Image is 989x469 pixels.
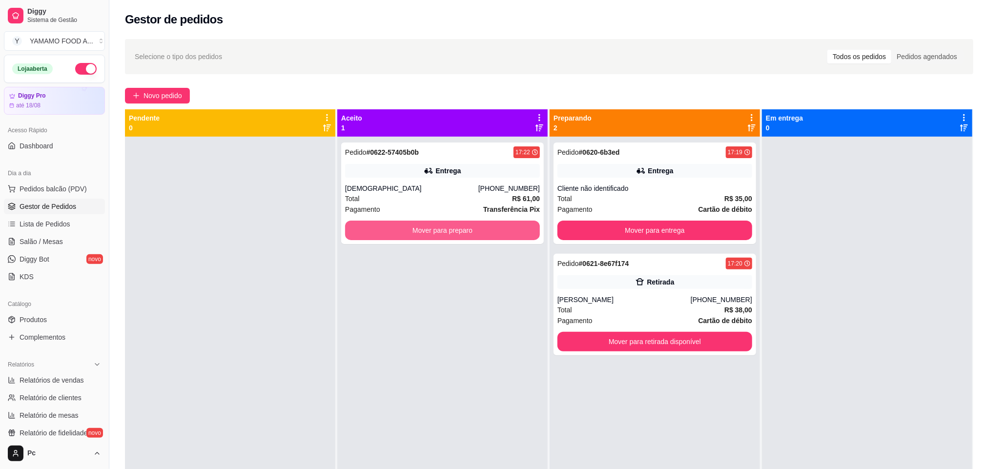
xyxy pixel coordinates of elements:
a: Complementos [4,329,105,345]
div: Cliente não identificado [557,184,752,193]
a: Relatório de clientes [4,390,105,406]
p: Aceito [341,113,362,123]
div: Todos os pedidos [827,50,891,63]
button: Mover para preparo [345,221,540,240]
button: Mover para retirada disponível [557,332,752,351]
strong: R$ 61,00 [512,195,540,203]
span: Relatório de fidelidade [20,428,87,438]
a: Produtos [4,312,105,327]
span: Pedido [345,148,367,156]
strong: R$ 38,00 [724,306,752,314]
p: Pendente [129,113,160,123]
a: KDS [4,269,105,285]
a: Relatório de fidelidadenovo [4,425,105,441]
button: Novo pedido [125,88,190,103]
span: Gestor de Pedidos [20,202,76,211]
p: Preparando [554,113,592,123]
span: Salão / Mesas [20,237,63,246]
div: Pedidos agendados [891,50,963,63]
span: Diggy Bot [20,254,49,264]
span: Pagamento [345,204,380,215]
span: Pagamento [557,204,593,215]
div: Entrega [648,166,673,176]
span: Sistema de Gestão [27,16,101,24]
div: Dia a dia [4,165,105,181]
div: [PERSON_NAME] [557,295,691,305]
div: Catálogo [4,296,105,312]
a: Diggy Proaté 18/08 [4,87,105,115]
div: Loja aberta [12,63,53,74]
span: Diggy [27,7,101,16]
span: KDS [20,272,34,282]
a: DiggySistema de Gestão [4,4,105,27]
div: [PHONE_NUMBER] [691,295,752,305]
p: 0 [129,123,160,133]
span: Pedidos balcão (PDV) [20,184,87,194]
div: [PHONE_NUMBER] [478,184,540,193]
span: Selecione o tipo dos pedidos [135,51,222,62]
span: plus [133,92,140,99]
span: Complementos [20,332,65,342]
button: Mover para entrega [557,221,752,240]
button: Pc [4,442,105,465]
span: Total [557,305,572,315]
span: Dashboard [20,141,53,151]
div: 17:19 [728,148,742,156]
strong: Cartão de débito [699,317,752,325]
button: Select a team [4,31,105,51]
span: Pagamento [557,315,593,326]
strong: Transferência Pix [483,205,540,213]
span: Relatório de mesas [20,410,79,420]
strong: R$ 35,00 [724,195,752,203]
a: Gestor de Pedidos [4,199,105,214]
p: 1 [341,123,362,133]
span: Pc [27,449,89,458]
p: 2 [554,123,592,133]
span: Pedido [557,260,579,267]
strong: # 0621-8e67f174 [579,260,629,267]
div: 17:22 [515,148,530,156]
span: Total [557,193,572,204]
strong: # 0620-6b3ed [579,148,620,156]
span: Lista de Pedidos [20,219,70,229]
article: Diggy Pro [18,92,46,100]
button: Alterar Status [75,63,97,75]
a: Relatórios de vendas [4,372,105,388]
span: Total [345,193,360,204]
a: Relatório de mesas [4,408,105,423]
div: Retirada [647,277,674,287]
span: Pedido [557,148,579,156]
div: 17:20 [728,260,742,267]
div: YAMAMO FOOD A ... [30,36,93,46]
a: Lista de Pedidos [4,216,105,232]
span: Relatório de clientes [20,393,82,403]
a: Dashboard [4,138,105,154]
h2: Gestor de pedidos [125,12,223,27]
p: Em entrega [766,113,803,123]
article: até 18/08 [16,102,41,109]
span: Relatórios de vendas [20,375,84,385]
a: Salão / Mesas [4,234,105,249]
a: Diggy Botnovo [4,251,105,267]
span: Produtos [20,315,47,325]
span: Relatórios [8,361,34,368]
p: 0 [766,123,803,133]
button: Pedidos balcão (PDV) [4,181,105,197]
div: Entrega [435,166,461,176]
strong: # 0622-57405b0b [367,148,419,156]
span: Y [12,36,22,46]
strong: Cartão de débito [699,205,752,213]
div: [DEMOGRAPHIC_DATA] [345,184,478,193]
div: Acesso Rápido [4,122,105,138]
span: Novo pedido [144,90,182,101]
